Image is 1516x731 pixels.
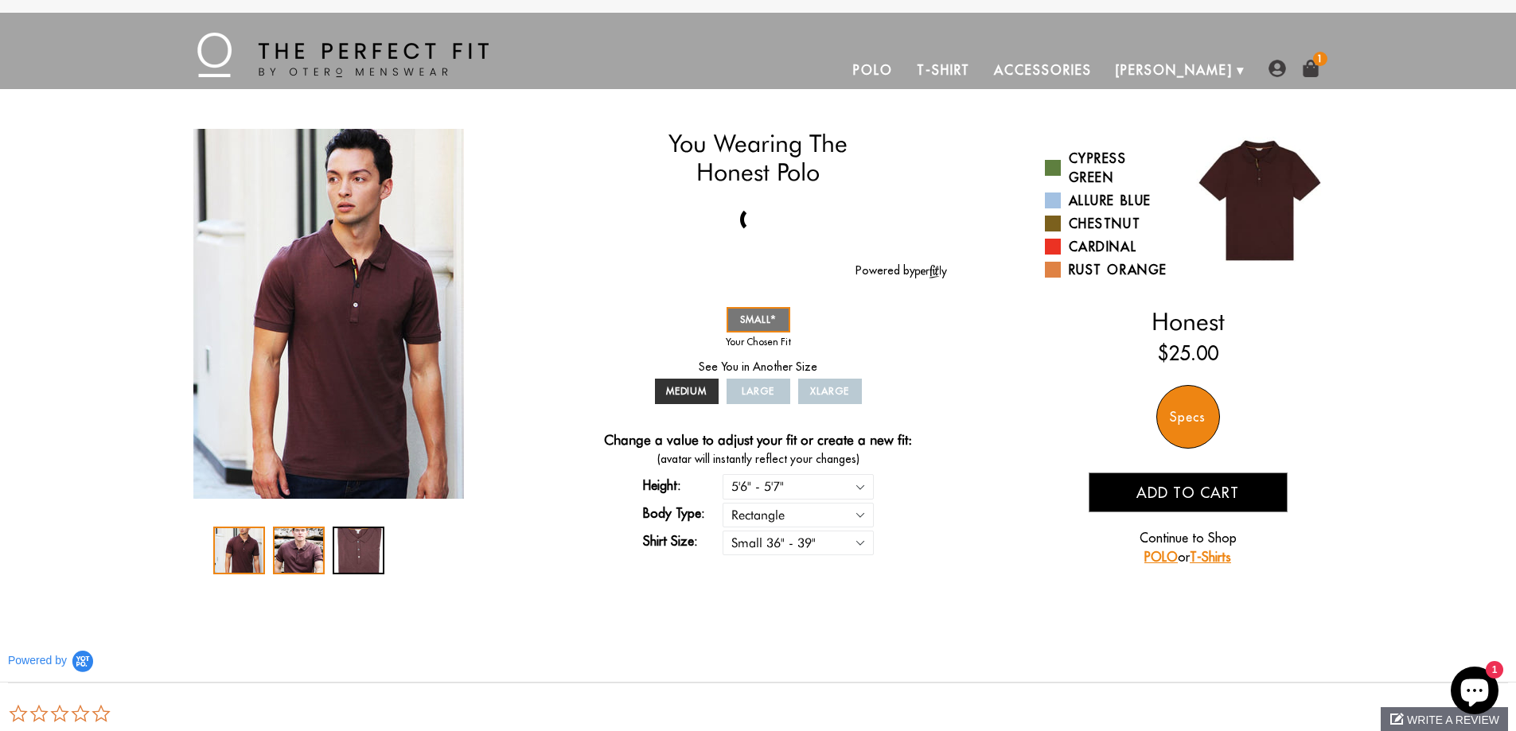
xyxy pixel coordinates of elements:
img: amazon4_1024x1024_2x_f7bb60e3-b29c-4ee5-ba6a-9b1abb62553d_340x.jpg [193,129,464,499]
a: SMALL [727,307,790,332]
a: T-Shirt [905,51,982,89]
span: 1 [1313,52,1327,66]
p: Continue to Shop or [1089,528,1288,566]
a: Chestnut [1045,214,1176,233]
div: Specs [1156,385,1220,449]
img: shopping-bag-icon.png [1302,60,1319,77]
img: 022.jpg [1188,129,1331,272]
a: Cardinal [1045,237,1176,256]
div: 3 / 3 [333,527,384,574]
div: 1 / 3 [213,527,265,574]
a: POLO [1144,549,1178,565]
a: LARGE [727,379,790,404]
label: Height: [643,476,723,495]
a: Polo [841,51,905,89]
span: SMALL [740,313,777,325]
h1: You Wearing The Honest Polo [569,129,947,187]
a: 1 [1302,60,1319,77]
label: Shirt Size: [643,531,723,550]
img: perfitly-logo_73ae6c82-e2e3-4a36-81b1-9e913f6ac5a1.png [915,265,947,278]
a: XLARGE [798,379,862,404]
span: (avatar will instantly reflect your changes) [569,451,947,468]
h4: Change a value to adjust your fit or create a new fit: [604,432,912,451]
span: Add to cart [1136,484,1239,502]
label: Body Type: [643,504,723,523]
span: write a review [1407,714,1499,726]
a: Accessories [982,51,1103,89]
img: user-account-icon.png [1269,60,1286,77]
h2: Honest [1045,307,1331,336]
a: Powered by [855,263,947,278]
div: 2 / 3 [273,527,325,574]
a: MEDIUM [655,379,719,404]
a: Rust Orange [1045,260,1176,279]
inbox-online-store-chat: Shopify online store chat [1446,667,1503,718]
div: 1 / 3 [185,129,472,499]
span: XLARGE [810,385,849,397]
button: Add to cart [1089,472,1288,512]
span: MEDIUM [666,385,707,397]
img: The Perfect Fit - by Otero Menswear - Logo [197,33,489,77]
a: [PERSON_NAME] [1104,51,1245,89]
a: T-Shirts [1190,549,1231,565]
ins: $25.00 [1158,339,1218,367]
a: Allure Blue [1045,191,1176,210]
a: Cypress Green [1045,149,1176,187]
span: LARGE [742,385,774,397]
span: Powered by [8,654,67,667]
